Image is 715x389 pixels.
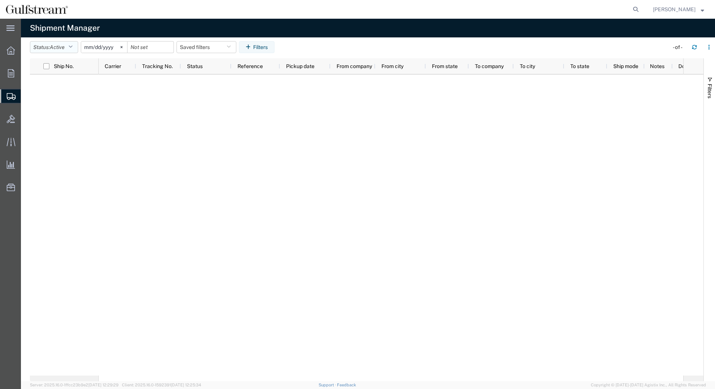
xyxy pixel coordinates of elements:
span: Pickup date [286,63,314,69]
span: To state [570,63,589,69]
a: Feedback [337,383,356,387]
h4: Shipment Manager [30,19,100,37]
button: [PERSON_NAME] [653,5,705,14]
span: To city [520,63,535,69]
span: From city [381,63,403,69]
span: Copyright © [DATE]-[DATE] Agistix Inc., All Rights Reserved [591,382,706,388]
a: Support [319,383,337,387]
div: - of - [673,43,686,51]
input: Not set [128,42,174,53]
span: TROY CROSS [653,5,696,13]
img: logo [5,4,68,15]
span: [DATE] 12:25:34 [171,383,201,387]
input: Not set [81,42,127,53]
span: Tracking No. [142,63,173,69]
span: Reference [237,63,263,69]
span: From state [432,63,458,69]
span: [DATE] 12:29:29 [88,383,119,387]
span: Filters [707,84,713,98]
span: Server: 2025.16.0-1ffcc23b9e2 [30,383,119,387]
span: Status [187,63,203,69]
span: To company [475,63,504,69]
button: Saved filters [177,41,236,53]
span: Carrier [105,63,121,69]
span: Client: 2025.16.0-1592391 [122,383,201,387]
span: Ship No. [54,63,74,69]
span: Docs [678,63,691,69]
button: Filters [239,41,274,53]
span: Notes [650,63,665,69]
span: From company [337,63,372,69]
span: Active [50,44,65,50]
span: Ship mode [613,63,638,69]
button: Status:Active [30,41,78,53]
